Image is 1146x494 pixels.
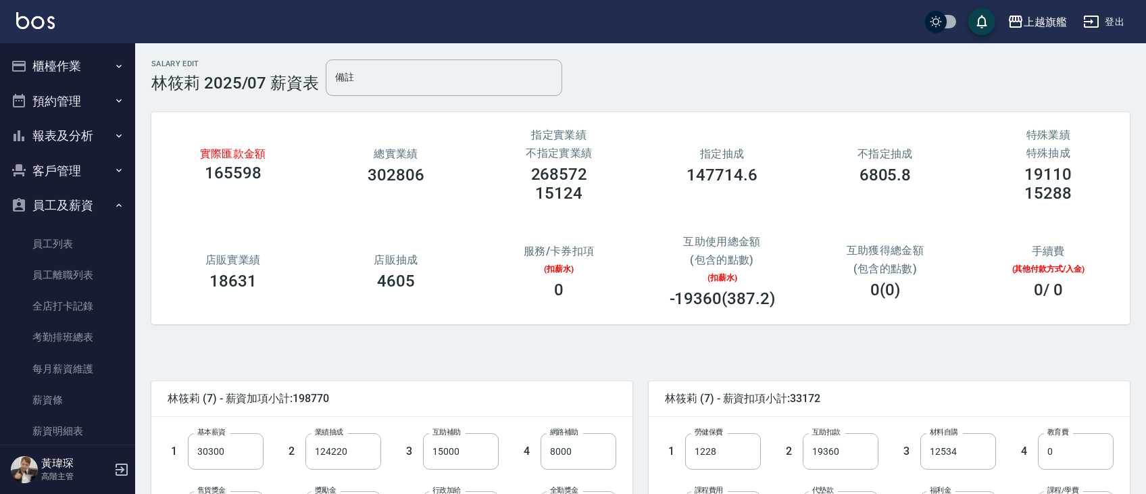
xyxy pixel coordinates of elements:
[903,445,917,458] h5: 3
[494,245,624,257] h2: 服務/卡券扣項
[531,165,588,184] h3: 268572
[5,416,130,447] a: 薪資明細表
[151,59,319,68] h2: Salary Edit
[209,272,257,291] h3: 18631
[11,456,38,483] img: Person
[870,280,900,299] h3: 0(0)
[5,118,130,153] button: 報表及分析
[983,147,1114,159] h2: 特殊抽成
[5,322,130,353] a: 考勤排班總表
[494,263,624,275] p: (扣薪水)
[859,166,912,184] h3: 6805.8
[813,244,957,257] h2: 互助獲得總金額
[1034,280,1063,299] h3: 0 / 0
[1021,445,1035,458] h5: 4
[330,147,461,160] h3: 總實業績
[16,12,55,29] img: Logo
[5,260,130,291] a: 員工離職列表
[657,235,787,248] h2: 互助使用總金額
[1078,9,1130,34] button: 登出
[5,188,130,223] button: 員工及薪資
[687,166,757,184] h3: 147714.6
[695,427,723,437] label: 勞健保費
[668,445,682,458] h5: 1
[5,153,130,189] button: 客戶管理
[168,149,298,158] h3: 實際匯款金額
[820,147,950,160] h2: 不指定抽成
[1024,14,1067,30] div: 上越旗艦
[1024,184,1072,203] h3: 15288
[5,49,130,84] button: 櫃檯作業
[315,427,343,437] label: 業績抽成
[41,470,110,483] p: 高階主管
[368,166,424,184] h3: 302806
[554,280,564,299] h3: 0
[377,272,415,291] h3: 4605
[330,253,461,266] h2: 店販抽成
[41,457,110,470] h5: 黃瑋琛
[983,245,1114,257] h2: 手續費
[171,445,184,458] h5: 1
[197,427,226,437] label: 基本薪資
[494,147,624,159] h2: 不指定實業績
[289,445,302,458] h5: 2
[1047,427,1068,437] label: 教育費
[151,74,319,93] h3: 林筱莉 2025/07 薪資表
[812,427,841,437] label: 互助扣款
[5,291,130,322] a: 全店打卡記錄
[786,445,799,458] h5: 2
[524,445,537,458] h5: 4
[968,8,995,35] button: save
[670,289,775,308] h3: -19360(387.2)
[5,228,130,260] a: 員工列表
[535,184,582,203] h3: 15124
[983,263,1114,275] p: (其他付款方式/入金)
[406,445,420,458] h5: 3
[5,353,130,385] a: 每月薪資維護
[1002,8,1072,36] button: 上越旗艦
[205,164,261,182] h3: 165598
[930,427,958,437] label: 材料自購
[550,427,578,437] label: 網路補助
[494,128,624,141] h2: 指定實業績
[168,253,298,266] h2: 店販實業績
[813,262,957,275] h2: (包含的點數)
[983,128,1114,141] h2: 特殊業績
[168,392,616,405] span: 林筱莉 (7) - 薪資加項小計:198770
[657,253,787,266] h2: (包含的點數)
[657,147,787,160] h2: 指定抽成
[432,427,461,437] label: 互助補助
[5,385,130,416] a: 薪資條
[657,272,787,284] p: (扣薪水)
[1024,165,1072,184] h3: 19110
[5,84,130,119] button: 預約管理
[665,392,1114,405] span: 林筱莉 (7) - 薪資扣項小計:33172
